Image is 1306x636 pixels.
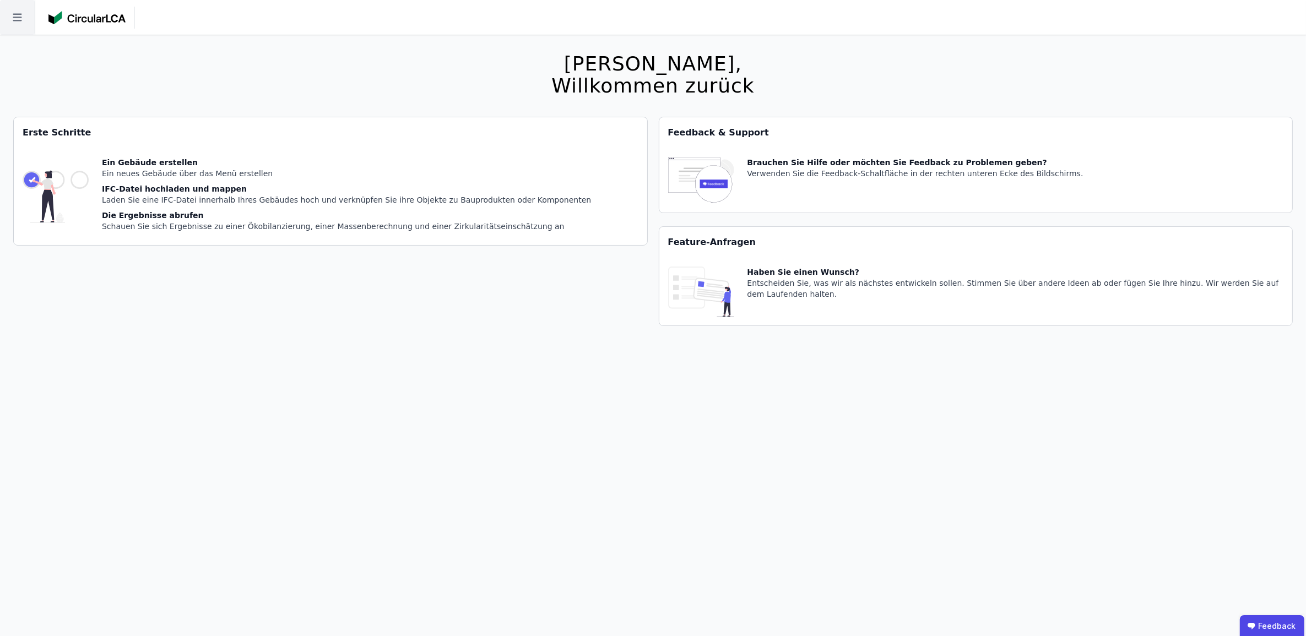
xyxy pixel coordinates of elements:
[102,157,591,168] div: Ein Gebäude erstellen
[747,157,1083,168] div: Brauchen Sie Hilfe oder möchten Sie Feedback zu Problemen geben?
[102,168,591,179] div: Ein neues Gebäude über das Menü erstellen
[551,75,754,97] div: Willkommen zurück
[747,168,1083,179] div: Verwenden Sie die Feedback-Schaltfläche in der rechten unteren Ecke des Bildschirms.
[14,117,647,148] div: Erste Schritte
[668,267,734,317] img: feature_request_tile-UiXE1qGU.svg
[668,157,734,204] img: feedback-icon-HCTs5lye.svg
[102,183,591,194] div: IFC-Datei hochladen und mappen
[23,157,89,236] img: getting_started_tile-DrF_GRSv.svg
[102,210,591,221] div: Die Ergebnisse abrufen
[102,194,591,205] div: Laden Sie eine IFC-Datei innerhalb Ihres Gebäudes hoch und verknüpfen Sie ihre Objekte zu Bauprod...
[48,11,126,24] img: Concular
[659,117,1293,148] div: Feedback & Support
[747,278,1284,300] div: Entscheiden Sie, was wir als nächstes entwickeln sollen. Stimmen Sie über andere Ideen ab oder fü...
[102,221,591,232] div: Schauen Sie sich Ergebnisse zu einer Ökobilanzierung, einer Massenberechnung und einer Zirkularit...
[659,227,1293,258] div: Feature-Anfragen
[747,267,1284,278] div: Haben Sie einen Wunsch?
[551,53,754,75] div: [PERSON_NAME],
